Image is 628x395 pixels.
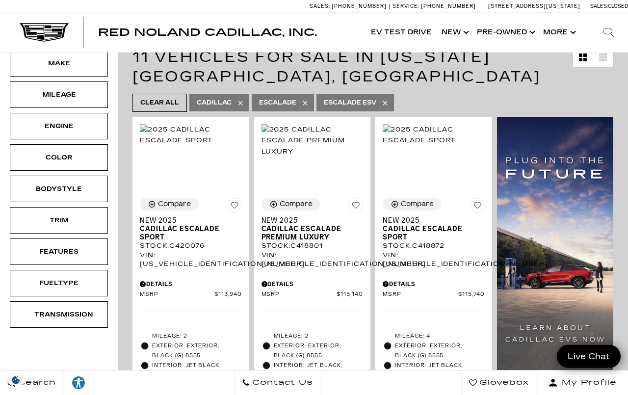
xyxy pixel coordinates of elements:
a: MSRP $115,140 [262,291,364,298]
span: Cadillac [197,97,232,109]
a: Grid View [573,48,593,67]
div: Pricing Details - New 2025 Cadillac Escalade Sport [383,280,485,289]
div: Search [589,13,628,52]
a: New 2025Cadillac Escalade Sport [140,216,242,241]
span: Sales: [590,3,608,9]
a: Sales: [PHONE_NUMBER] [310,3,389,9]
span: Closed [608,3,628,9]
div: Mileage [34,89,83,100]
div: Pricing Details - New 2025 Cadillac Escalade Premium Luxury [262,280,364,289]
div: MileageMileage [10,81,108,108]
div: Make [34,58,83,69]
a: New [437,13,472,52]
div: Compare [280,200,313,209]
span: Interior: Jet Black, Leather seating surfaces with precision [395,361,485,390]
span: $115,140 [337,291,363,298]
div: Color [34,152,83,163]
button: Compare Vehicle [140,198,199,211]
span: Escalade ESV [324,97,376,109]
button: Open user profile menu [537,370,628,395]
div: Bodystyle [34,184,83,194]
div: ColorColor [10,144,108,171]
div: Explore your accessibility options [64,375,93,390]
button: Save Vehicle [227,198,242,216]
div: VIN: [US_VEHICLE_IDENTIFICATION_NUMBER] [140,251,242,268]
a: MSRP $113,940 [140,291,242,298]
img: Cadillac Dark Logo with Cadillac White Text [20,23,69,42]
a: New 2025Cadillac Escalade Sport [383,216,485,241]
img: Opt-Out Icon [5,375,27,385]
span: Cadillac Escalade Sport [383,225,477,241]
button: Compare Vehicle [262,198,320,211]
span: Red Noland Cadillac, Inc. [98,26,317,38]
div: VIN: [US_VEHICLE_IDENTIFICATION_NUMBER] [383,251,485,268]
a: Pre-Owned [472,13,538,52]
div: Transmission [34,309,83,320]
div: TrimTrim [10,207,108,234]
div: EngineEngine [10,113,108,139]
span: Exterior: Exterior, Black (g) 8555 [274,341,364,361]
span: Exterior: Exterior, Black (g) 8555 [152,341,242,361]
a: Red Noland Cadillac, Inc. [98,27,317,37]
span: Live Chat [563,351,615,362]
div: FeaturesFeatures [10,238,108,265]
div: BodystyleBodystyle [10,176,108,202]
span: Cadillac Escalade Premium Luxury [262,225,356,241]
li: Mileage: 2 [140,331,242,341]
span: Sales: [310,3,330,9]
img: 2025 Cadillac Escalade Sport [383,124,485,146]
a: New 2025Cadillac Escalade Premium Luxury [262,216,364,241]
div: Stock : C418872 [383,241,485,250]
div: VIN: [US_VEHICLE_IDENTIFICATION_NUMBER] [262,251,364,268]
button: Save Vehicle [348,198,363,216]
a: MSRP $115,740 [383,291,485,298]
span: MSRP [262,291,337,298]
span: [PHONE_NUMBER] [421,3,476,9]
div: Stock : C420076 [140,241,242,250]
li: Mileage: 4 [383,331,485,341]
span: New 2025 [140,216,235,225]
span: Cadillac Escalade Sport [140,225,235,241]
div: Stock : C418801 [262,241,364,250]
div: Trim [34,215,83,226]
span: Exterior: Exterior, Black (g) 8555 [395,341,485,361]
a: Explore your accessibility options [64,370,94,395]
section: Click to Open Cookie Consent Modal [5,375,27,385]
div: FueltypeFueltype [10,270,108,296]
span: $115,740 [458,291,485,298]
img: 2025 Cadillac Escalade Sport [140,124,242,146]
span: Contact Us [250,376,313,390]
span: New 2025 [262,216,356,225]
span: Glovebox [477,376,529,390]
li: Mileage: 2 [262,331,364,341]
div: Compare [401,200,434,209]
span: Interior: Jet Black, Leather seating surfaces with precision [152,361,242,390]
a: EV Test Drive [366,13,437,52]
div: Fueltype [34,278,83,289]
a: Glovebox [461,370,537,395]
div: Features [34,246,83,257]
button: More [538,13,579,52]
a: Contact Us [234,370,321,395]
span: Clear All [140,97,179,109]
span: MSRP [383,291,458,298]
div: MakeMake [10,50,108,77]
button: Save Vehicle [470,198,485,216]
button: Compare Vehicle [383,198,442,211]
span: MSRP [140,291,214,298]
span: Interior: Jet Black, Leather seating surfaces with precision [274,361,364,390]
span: My Profile [558,376,617,390]
div: Pricing Details - New 2025 Cadillac Escalade Sport [140,280,242,289]
div: Compare [158,200,191,209]
a: Live Chat [557,345,621,368]
span: Escalade [259,97,296,109]
span: $113,940 [214,291,242,298]
span: Service: [392,3,419,9]
a: [STREET_ADDRESS][US_STATE] [488,3,580,9]
span: [PHONE_NUMBER] [332,3,387,9]
span: New 2025 [383,216,477,225]
a: Service: [PHONE_NUMBER] [389,3,478,9]
span: Search [15,376,56,390]
div: TransmissionTransmission [10,301,108,328]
